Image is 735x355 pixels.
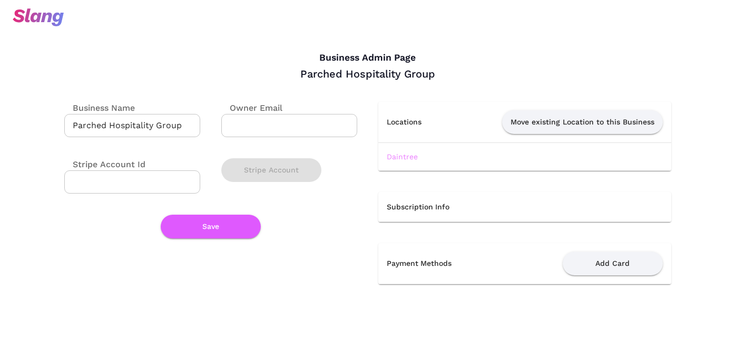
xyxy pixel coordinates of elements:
button: Add Card [563,252,663,275]
th: Locations [378,102,444,143]
th: Payment Methods [378,243,499,284]
a: Daintree [387,152,418,161]
button: Save [161,215,261,238]
div: Parched Hospitality Group [64,67,671,81]
label: Owner Email [221,102,282,114]
h4: Business Admin Page [64,52,671,64]
th: Subscription Info [378,192,671,222]
a: Add Card [563,258,663,267]
label: Stripe Account Id [64,158,145,170]
a: Stripe Account [221,166,321,173]
img: svg+xml;base64,PHN2ZyB3aWR0aD0iOTciIGhlaWdodD0iMzQiIHZpZXdCb3g9IjAgMCA5NyAzNCIgZmlsbD0ibm9uZSIgeG... [13,8,64,26]
label: Business Name [64,102,135,114]
button: Move existing Location to this Business [502,110,663,134]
